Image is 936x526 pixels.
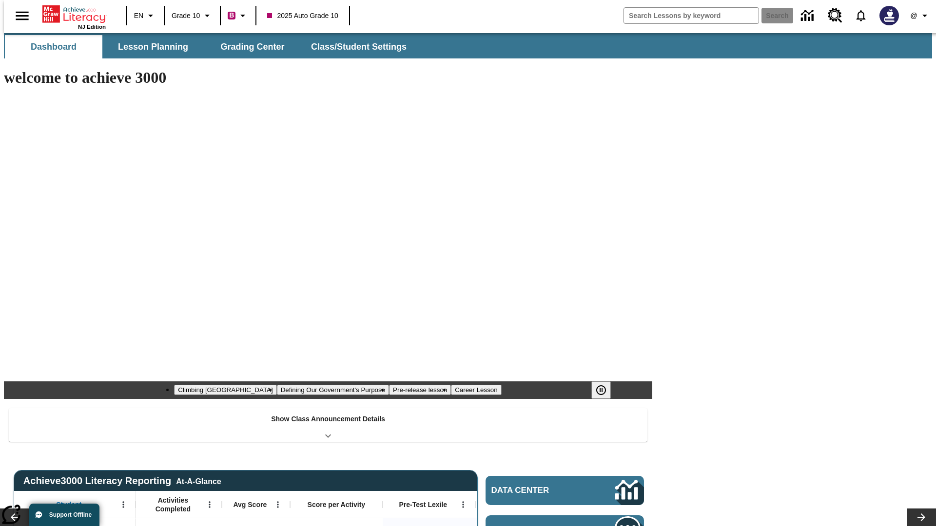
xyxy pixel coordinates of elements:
a: Data Center [795,2,822,29]
a: Home [42,4,106,24]
button: Slide 3 Pre-release lesson [389,385,451,395]
span: B [229,9,234,21]
span: @ [910,11,917,21]
input: search field [624,8,759,23]
div: Pause [591,381,621,399]
div: Show Class Announcement Details [9,408,647,442]
span: Avg Score [233,500,267,509]
button: Select a new avatar [874,3,905,28]
span: Support Offline [49,511,92,518]
img: Avatar [879,6,899,25]
button: Support Offline [29,504,99,526]
h1: welcome to achieve 3000 [4,69,652,87]
span: Score per Activity [308,500,366,509]
button: Open side menu [8,1,37,30]
span: Activities Completed [141,496,205,513]
span: EN [134,11,143,21]
button: Boost Class color is violet red. Change class color [224,7,253,24]
button: Grading Center [204,35,301,58]
div: SubNavbar [4,35,415,58]
a: Notifications [848,3,874,28]
a: Data Center [486,476,644,505]
span: Data Center [491,486,583,495]
button: Pause [591,381,611,399]
button: Profile/Settings [905,7,936,24]
button: Dashboard [5,35,102,58]
button: Grade: Grade 10, Select a grade [168,7,217,24]
span: Student [56,500,81,509]
button: Slide 4 Career Lesson [451,385,501,395]
button: Lesson Planning [104,35,202,58]
div: At-A-Glance [176,475,221,486]
span: 2025 Auto Grade 10 [267,11,338,21]
span: Grade 10 [172,11,200,21]
button: Open Menu [116,497,131,512]
div: Home [42,3,106,30]
button: Open Menu [271,497,285,512]
button: Language: EN, Select a language [130,7,161,24]
button: Class/Student Settings [303,35,414,58]
span: NJ Edition [78,24,106,30]
button: Slide 1 Climbing Mount Tai [174,385,276,395]
span: Pre-Test Lexile [399,500,448,509]
span: Achieve3000 Literacy Reporting [23,475,221,487]
p: Show Class Announcement Details [271,414,385,424]
a: Resource Center, Will open in new tab [822,2,848,29]
button: Open Menu [456,497,470,512]
button: Lesson carousel, Next [907,508,936,526]
button: Slide 2 Defining Our Government's Purpose [277,385,389,395]
button: Open Menu [202,497,217,512]
div: SubNavbar [4,33,932,58]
